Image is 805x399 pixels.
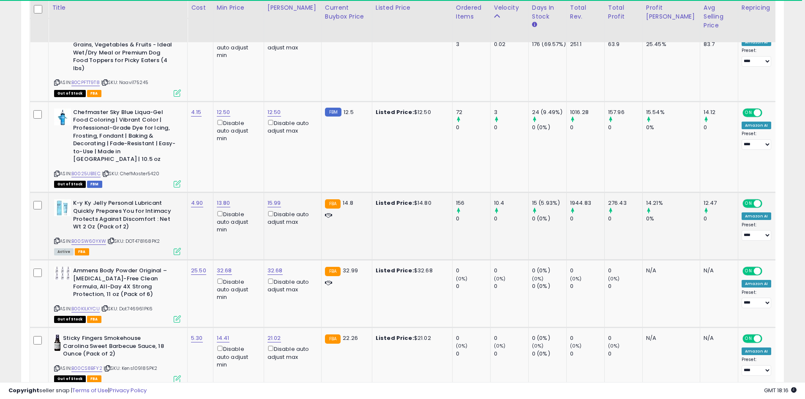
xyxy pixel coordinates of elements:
div: 0 (0%) [532,334,566,342]
div: 251.1 [570,41,604,48]
span: 22.26 [343,334,358,342]
div: 0 [456,282,490,290]
div: Amazon AI [742,347,771,355]
div: $32.68 [376,267,446,274]
div: 176 (69.57%) [532,41,566,48]
div: 3 [456,41,490,48]
small: Days In Stock. [532,21,537,29]
div: 0 [704,124,738,131]
span: All listings that are currently out of stock and unavailable for purchase on Amazon [54,316,86,323]
div: 0.02 [494,41,528,48]
a: 4.90 [191,199,203,207]
div: ASIN: [54,199,181,254]
div: 10.4 [494,199,528,207]
a: 13.80 [217,199,230,207]
div: 0 (0%) [532,215,566,223]
div: Disable auto adjust min [217,118,257,143]
div: 0 [570,350,604,358]
div: $14.80 [376,199,446,207]
div: Listed Price [376,3,449,12]
b: Chefmaster Sky Blue Liqua-Gel Food Coloring | Vibrant Color | Professional-Grade Dye for Icing, F... [73,109,176,166]
span: 2025-09-11 18:16 GMT [764,386,797,394]
div: 15.54% [646,109,700,116]
span: ON [743,200,754,207]
div: Preset: [742,131,772,150]
a: 12.50 [217,108,230,117]
span: | SKU: ChefMaster5420 [102,170,160,177]
span: FBM [87,181,102,188]
div: Amazon AI [742,280,771,288]
div: Repricing [742,3,775,12]
span: ON [743,268,754,275]
div: 0 [456,267,490,274]
div: seller snap | | [8,387,147,395]
div: 0 [570,334,604,342]
div: 3 [494,109,528,116]
span: | SKU: DOT478168PK2 [107,238,160,244]
div: Profit [PERSON_NAME] [646,3,696,21]
div: Preset: [742,222,772,241]
small: (0%) [494,275,506,282]
a: 25.50 [191,266,206,275]
div: 0 [570,267,604,274]
div: Title [52,3,184,12]
a: Terms of Use [72,386,108,394]
div: 0 (0%) [532,350,566,358]
span: FBA [75,248,89,255]
img: 41oUSNyEkIL._SL40_.jpg [54,199,71,216]
div: 0 [608,282,642,290]
div: ASIN: [54,109,181,187]
div: 0 [494,350,528,358]
small: FBM [325,108,341,117]
small: (0%) [608,275,620,282]
small: FBA [325,334,341,344]
b: Ammens Body Powder Original – [MEDICAL_DATA]-Free Clean Formula, All-Day 4X Strong Protection, 11... [73,267,176,300]
a: 21.02 [267,334,281,342]
span: All listings that are currently out of stock and unavailable for purchase on Amazon [54,181,86,188]
div: 157.96 [608,109,642,116]
span: 12.5 [344,108,354,116]
div: 0 [608,350,642,358]
span: All listings that are currently out of stock and unavailable for purchase on Amazon [54,90,86,97]
div: 83.7 [704,41,738,48]
span: OFF [761,200,775,207]
small: (0%) [608,342,620,349]
div: 0 [494,282,528,290]
a: B00KILKYCU [71,305,100,312]
a: 12.50 [267,108,281,117]
div: Disable auto adjust max [267,277,315,293]
strong: Copyright [8,386,39,394]
div: Preset: [742,290,772,309]
div: Current Buybox Price [325,3,368,21]
div: 0 [456,350,490,358]
div: 0 [704,215,738,223]
div: 0 [494,215,528,223]
div: 14.12 [704,109,738,116]
div: 63.9 [608,41,642,48]
span: | SKU: Dot746961PK6 [101,305,153,312]
div: 0 [456,124,490,131]
b: NAAVI Natural Dog Food - Slow-Roasted Beef Bowl with Ancient Grains, Vegetables & Fruits - Ideal ... [73,25,176,74]
div: 0 [570,215,604,223]
div: 12.47 [704,199,738,207]
div: Min Price [217,3,260,12]
div: $21.02 [376,334,446,342]
div: Cost [191,3,210,12]
b: Listed Price: [376,266,414,274]
div: 0 [494,334,528,342]
div: 0 [570,124,604,131]
div: Disable auto adjust max [267,118,315,135]
div: Disable auto adjust min [217,209,257,234]
small: FBA [325,199,341,209]
small: (0%) [456,342,468,349]
small: (0%) [494,342,506,349]
small: (0%) [532,342,544,349]
b: Listed Price: [376,199,414,207]
div: 15 (5.93%) [532,199,566,207]
b: K-y Ky Jelly Personal Lubricant Quickly Prepares You for Intimacy Protects Against Discomfort : N... [73,199,176,233]
div: Disable auto adjust min [217,344,257,369]
span: OFF [761,335,775,342]
div: 0 (0%) [532,124,566,131]
div: 14.21% [646,199,700,207]
div: 0 [456,334,490,342]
